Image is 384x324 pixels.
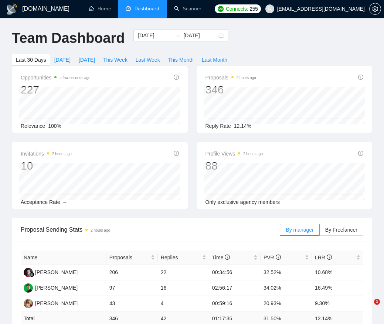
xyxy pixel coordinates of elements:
[174,33,180,38] span: to
[24,299,33,308] img: AV
[135,6,159,12] span: Dashboard
[234,123,251,129] span: 12.14%
[21,123,45,129] span: Relevance
[21,83,91,97] div: 227
[218,6,224,12] img: upwork-logo.png
[209,265,261,280] td: 00:34:56
[243,152,263,156] time: 2 hours ago
[174,6,201,12] a: searchScanner
[52,152,72,156] time: 2 hours ago
[54,56,71,64] span: [DATE]
[89,6,111,12] a: homeHome
[205,199,280,205] span: Only exclusive agency members
[48,123,61,129] span: 100%
[205,149,263,158] span: Profile Views
[183,31,217,40] input: End date
[24,269,78,275] a: SS[PERSON_NAME]
[75,54,99,66] button: [DATE]
[106,296,158,311] td: 43
[158,280,209,296] td: 16
[12,30,125,47] h1: Team Dashboard
[136,56,160,64] span: Last Week
[205,83,256,97] div: 346
[212,255,230,260] span: Time
[168,56,194,64] span: This Month
[91,228,110,232] time: 2 hours ago
[35,284,78,292] div: [PERSON_NAME]
[99,54,132,66] button: This Week
[358,151,363,156] span: info-circle
[12,54,50,66] button: Last 30 Days
[369,6,381,12] a: setting
[205,73,256,82] span: Proposals
[267,6,272,11] span: user
[21,73,91,82] span: Opportunities
[29,272,34,277] img: gigradar-bm.png
[325,227,357,233] span: By Freelancer
[249,5,258,13] span: 255
[35,299,78,307] div: [PERSON_NAME]
[63,199,67,205] span: --
[158,250,209,265] th: Replies
[174,151,179,156] span: info-circle
[174,33,180,38] span: swap-right
[106,250,158,265] th: Proposals
[103,56,128,64] span: This Week
[174,75,179,80] span: info-circle
[21,250,106,265] th: Name
[24,284,78,290] a: MB[PERSON_NAME]
[164,54,198,66] button: This Month
[370,6,381,12] span: setting
[24,283,33,293] img: MB
[374,299,380,305] span: 1
[369,3,381,15] button: setting
[79,56,95,64] span: [DATE]
[205,159,263,173] div: 88
[161,253,201,262] span: Replies
[109,253,149,262] span: Proposals
[202,56,227,64] span: Last Month
[237,76,256,80] time: 2 hours ago
[358,75,363,80] span: info-circle
[126,6,131,11] span: dashboard
[209,280,261,296] td: 02:56:17
[198,54,231,66] button: Last Month
[138,31,171,40] input: Start date
[205,123,231,129] span: Reply Rate
[286,227,313,233] span: By manager
[50,54,75,66] button: [DATE]
[209,296,261,311] td: 00:59:16
[158,265,209,280] td: 22
[226,5,248,13] span: Connects:
[132,54,164,66] button: Last Week
[359,299,377,317] iframe: Intercom live chat
[106,280,158,296] td: 97
[21,199,60,205] span: Acceptance Rate
[106,265,158,280] td: 206
[21,225,280,234] span: Proposal Sending Stats
[24,300,78,306] a: AV[PERSON_NAME]
[6,3,18,15] img: logo
[24,268,33,277] img: SS
[21,149,72,158] span: Invitations
[21,159,72,173] div: 10
[60,76,90,80] time: a few seconds ago
[16,56,46,64] span: Last 30 Days
[158,296,209,311] td: 4
[225,255,230,260] span: info-circle
[35,268,78,276] div: [PERSON_NAME]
